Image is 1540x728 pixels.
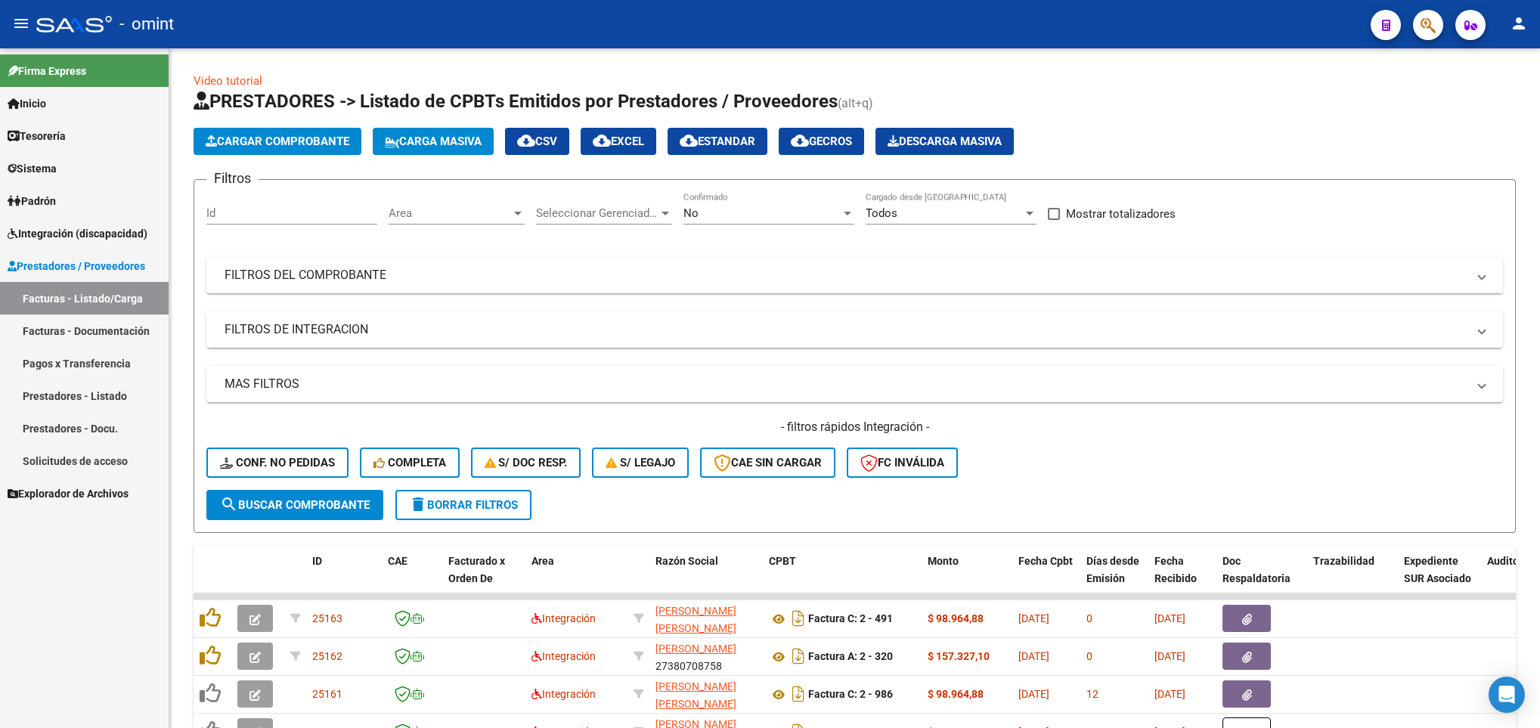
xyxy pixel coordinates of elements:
[1086,612,1092,624] span: 0
[8,193,56,209] span: Padrón
[928,555,959,567] span: Monto
[808,651,893,663] strong: Factura A: 2 - 320
[655,603,757,634] div: 27306957460
[373,456,446,469] span: Completa
[8,225,147,242] span: Integración (discapacidad)
[531,650,596,662] span: Integración
[789,606,808,630] i: Descargar documento
[655,640,757,672] div: 27380708758
[1404,555,1471,584] span: Expediente SUR Asociado
[866,206,897,220] span: Todos
[593,135,644,148] span: EXCEL
[1313,555,1374,567] span: Trazabilidad
[789,644,808,668] i: Descargar documento
[206,257,1503,293] mat-expansion-panel-header: FILTROS DEL COMPROBANTE
[791,132,809,150] mat-icon: cloud_download
[1154,650,1185,662] span: [DATE]
[389,206,511,220] span: Area
[655,678,757,710] div: 27333878963
[860,456,944,469] span: FC Inválida
[1086,555,1139,584] span: Días desde Emisión
[194,74,262,88] a: Video tutorial
[875,128,1014,155] button: Descarga Masiva
[388,555,407,567] span: CAE
[206,419,1503,435] h4: - filtros rápidos Integración -
[1154,555,1197,584] span: Fecha Recibido
[581,128,656,155] button: EXCEL
[119,8,174,41] span: - omint
[395,490,531,520] button: Borrar Filtros
[12,14,30,33] mat-icon: menu
[485,456,568,469] span: S/ Doc Resp.
[592,448,689,478] button: S/ legajo
[382,545,442,612] datatable-header-cell: CAE
[206,311,1503,348] mat-expansion-panel-header: FILTROS DE INTEGRACION
[312,612,342,624] span: 25163
[928,650,990,662] strong: $ 157.327,10
[1222,555,1291,584] span: Doc Respaldatoria
[1018,612,1049,624] span: [DATE]
[373,128,494,155] button: Carga Masiva
[194,128,361,155] button: Cargar Comprobante
[531,688,596,700] span: Integración
[875,128,1014,155] app-download-masive: Descarga masiva de comprobantes (adjuntos)
[847,448,958,478] button: FC Inválida
[206,448,349,478] button: Conf. no pedidas
[928,688,984,700] strong: $ 98.964,88
[680,135,755,148] span: Estandar
[8,95,46,112] span: Inicio
[206,366,1503,402] mat-expansion-panel-header: MAS FILTROS
[1216,545,1307,612] datatable-header-cell: Doc Respaldatoria
[1012,545,1080,612] datatable-header-cell: Fecha Cpbt
[1086,688,1098,700] span: 12
[700,448,835,478] button: CAE SIN CARGAR
[220,498,370,512] span: Buscar Comprobante
[206,490,383,520] button: Buscar Comprobante
[220,495,238,513] mat-icon: search
[668,128,767,155] button: Estandar
[536,206,658,220] span: Seleccionar Gerenciador
[655,605,736,634] span: [PERSON_NAME] [PERSON_NAME]
[769,555,796,567] span: CPBT
[312,688,342,700] span: 25161
[306,545,382,612] datatable-header-cell: ID
[385,135,482,148] span: Carga Masiva
[838,96,873,110] span: (alt+q)
[194,91,838,112] span: PRESTADORES -> Listado de CPBTs Emitidos por Prestadores / Proveedores
[593,132,611,150] mat-icon: cloud_download
[206,135,349,148] span: Cargar Comprobante
[1066,205,1176,223] span: Mostrar totalizadores
[791,135,852,148] span: Gecros
[531,612,596,624] span: Integración
[8,258,145,274] span: Prestadores / Proveedores
[1080,545,1148,612] datatable-header-cell: Días desde Emisión
[1018,650,1049,662] span: [DATE]
[683,206,699,220] span: No
[225,267,1467,283] mat-panel-title: FILTROS DEL COMPROBANTE
[1154,688,1185,700] span: [DATE]
[1398,545,1481,612] datatable-header-cell: Expediente SUR Asociado
[8,128,66,144] span: Tesorería
[1489,677,1525,713] div: Open Intercom Messenger
[225,321,1467,338] mat-panel-title: FILTROS DE INTEGRACION
[763,545,922,612] datatable-header-cell: CPBT
[220,456,335,469] span: Conf. no pedidas
[360,448,460,478] button: Completa
[409,498,518,512] span: Borrar Filtros
[1487,555,1532,567] span: Auditoria
[714,456,822,469] span: CAE SIN CARGAR
[517,135,557,148] span: CSV
[655,643,736,655] span: [PERSON_NAME]
[1148,545,1216,612] datatable-header-cell: Fecha Recibido
[808,613,893,625] strong: Factura C: 2 - 491
[505,128,569,155] button: CSV
[409,495,427,513] mat-icon: delete
[531,555,554,567] span: Area
[312,555,322,567] span: ID
[1154,612,1185,624] span: [DATE]
[888,135,1002,148] span: Descarga Masiva
[606,456,675,469] span: S/ legajo
[525,545,627,612] datatable-header-cell: Area
[8,485,129,502] span: Explorador de Archivos
[680,132,698,150] mat-icon: cloud_download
